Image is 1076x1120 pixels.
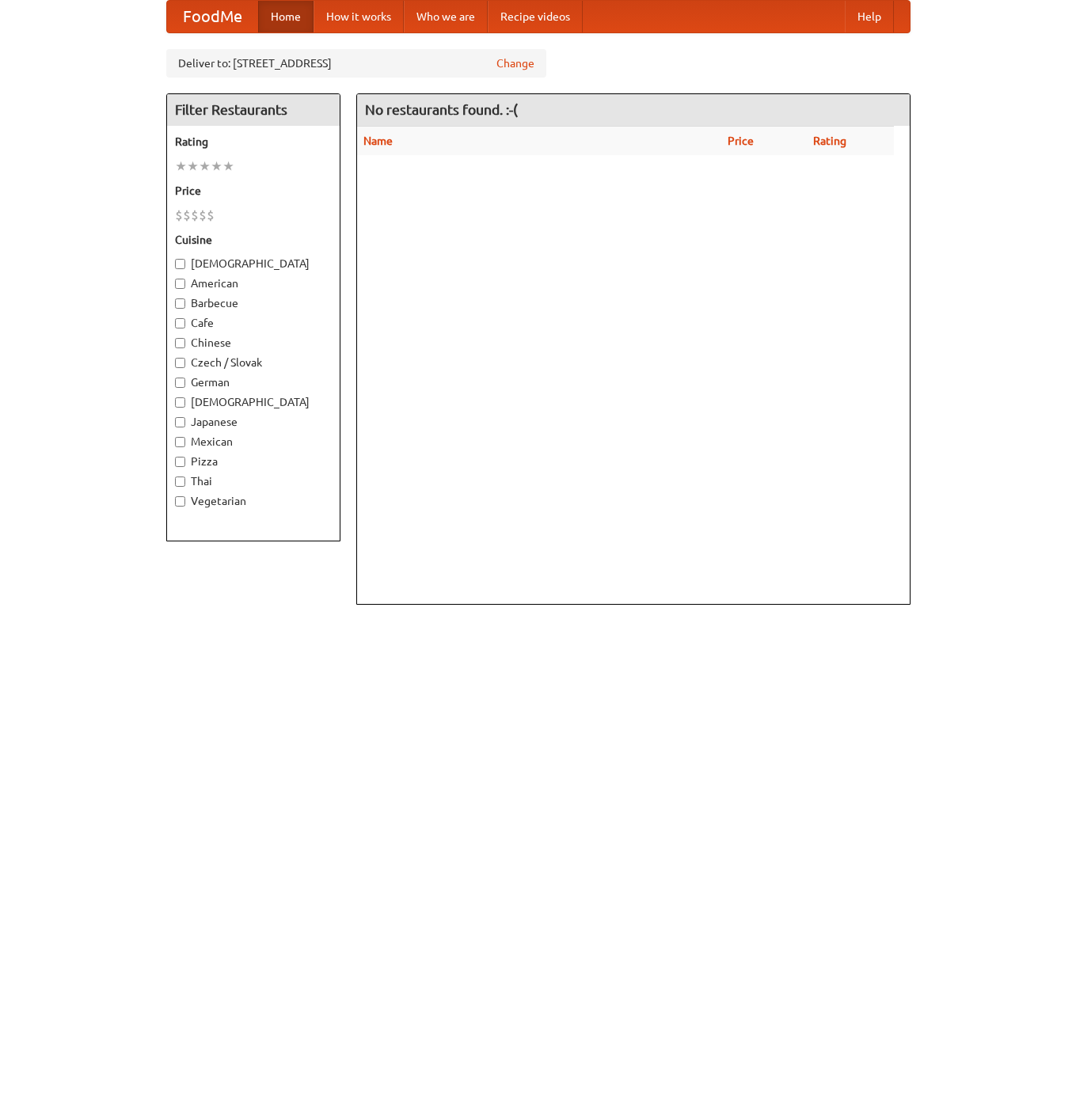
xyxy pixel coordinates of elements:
[175,397,185,408] input: [DEMOGRAPHIC_DATA]
[175,414,332,430] label: Japanese
[363,135,393,147] a: Name
[175,298,185,309] input: Barbecue
[167,94,340,126] h4: Filter Restaurants
[175,454,332,469] label: Pizza
[488,1,583,32] a: Recipe videos
[175,275,332,291] label: American
[167,1,258,32] a: FoodMe
[175,493,332,509] label: Vegetarian
[191,207,199,224] li: $
[207,207,215,224] li: $
[496,55,534,71] a: Change
[175,232,332,248] h5: Cuisine
[175,207,183,224] li: $
[166,49,546,78] div: Deliver to: [STREET_ADDRESS]
[175,417,185,427] input: Japanese
[187,158,199,175] li: ★
[365,102,518,117] ng-pluralize: No restaurants found. :-(
[175,378,185,388] input: German
[175,256,332,271] label: [DEMOGRAPHIC_DATA]
[175,335,332,351] label: Chinese
[175,437,185,447] input: Mexican
[199,158,211,175] li: ★
[175,457,185,467] input: Pizza
[222,158,234,175] li: ★
[813,135,846,147] a: Rating
[211,158,222,175] li: ★
[845,1,894,32] a: Help
[175,295,332,311] label: Barbecue
[314,1,404,32] a: How it works
[199,207,207,224] li: $
[175,394,332,410] label: [DEMOGRAPHIC_DATA]
[175,259,185,269] input: [DEMOGRAPHIC_DATA]
[175,134,332,150] h5: Rating
[175,158,187,175] li: ★
[175,355,332,370] label: Czech / Slovak
[175,315,332,331] label: Cafe
[175,183,332,199] h5: Price
[258,1,314,32] a: Home
[404,1,488,32] a: Who we are
[175,473,332,489] label: Thai
[175,434,332,450] label: Mexican
[175,318,185,328] input: Cafe
[183,207,191,224] li: $
[175,279,185,289] input: American
[175,476,185,487] input: Thai
[175,338,185,348] input: Chinese
[175,358,185,368] input: Czech / Slovak
[175,496,185,507] input: Vegetarian
[175,374,332,390] label: German
[728,135,754,147] a: Price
